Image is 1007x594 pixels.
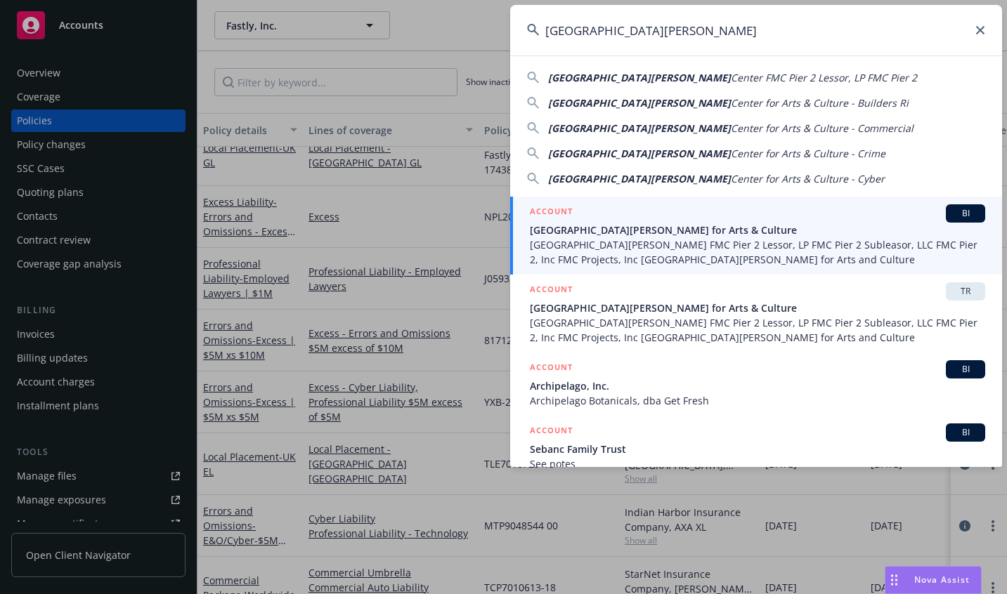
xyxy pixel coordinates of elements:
[530,315,985,345] span: [GEOGRAPHIC_DATA][PERSON_NAME] FMC Pier 2 Lessor, LP FMC Pier 2 Subleasor, LLC FMC Pier 2, Inc FM...
[548,121,731,135] span: [GEOGRAPHIC_DATA][PERSON_NAME]
[530,456,985,471] span: See notes
[510,275,1002,352] a: ACCOUNTTR[GEOGRAPHIC_DATA][PERSON_NAME] for Arts & Culture[GEOGRAPHIC_DATA][PERSON_NAME] FMC Pier...
[548,172,731,185] span: [GEOGRAPHIC_DATA][PERSON_NAME]
[951,426,980,439] span: BI
[951,363,980,376] span: BI
[548,71,731,84] span: [GEOGRAPHIC_DATA][PERSON_NAME]
[530,378,985,393] span: Archipelago, Inc.
[510,197,1002,275] a: ACCOUNTBI[GEOGRAPHIC_DATA][PERSON_NAME] for Arts & Culture[GEOGRAPHIC_DATA][PERSON_NAME] FMC Pier...
[530,301,985,315] span: [GEOGRAPHIC_DATA][PERSON_NAME] for Arts & Culture
[731,96,909,110] span: Center for Arts & Culture - Builders Ri
[731,172,885,185] span: Center for Arts & Culture - Cyber
[885,566,982,594] button: Nova Assist
[530,442,985,456] span: Sebanc Family Trust
[530,204,573,221] h5: ACCOUNT
[530,393,985,408] span: Archipelago Botanicals, dba Get Fresh
[530,223,985,237] span: [GEOGRAPHIC_DATA][PERSON_NAME] for Arts & Culture
[510,416,1002,479] a: ACCOUNTBISebanc Family TrustSee notes
[731,71,917,84] span: Center FMC Pier 2 Lessor, LP FMC Pier 2
[731,147,885,160] span: Center for Arts & Culture - Crime
[510,352,1002,416] a: ACCOUNTBIArchipelago, Inc.Archipelago Botanicals, dba Get Fresh
[951,285,980,298] span: TR
[510,5,1002,55] input: Search...
[530,282,573,299] h5: ACCOUNT
[951,207,980,220] span: BI
[731,121,914,135] span: Center for Arts & Culture - Commercial
[548,147,731,160] span: [GEOGRAPHIC_DATA][PERSON_NAME]
[530,360,573,377] h5: ACCOUNT
[530,237,985,267] span: [GEOGRAPHIC_DATA][PERSON_NAME] FMC Pier 2 Lessor, LP FMC Pier 2 Subleasor, LLC FMC Pier 2, Inc FM...
[530,423,573,440] h5: ACCOUNT
[885,567,903,593] div: Drag to move
[548,96,731,110] span: [GEOGRAPHIC_DATA][PERSON_NAME]
[914,574,970,586] span: Nova Assist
